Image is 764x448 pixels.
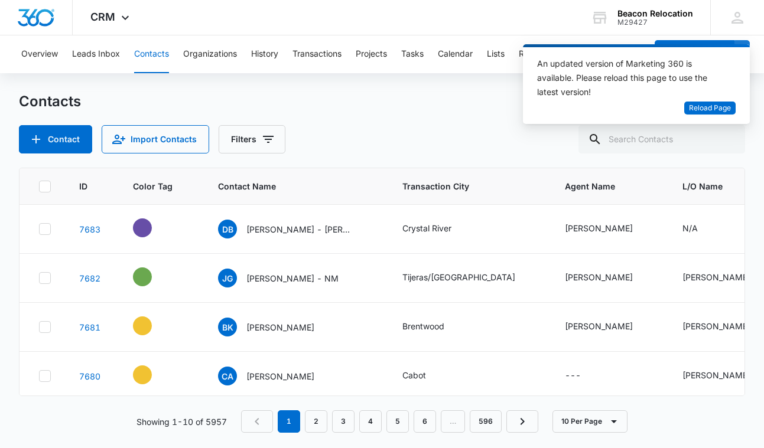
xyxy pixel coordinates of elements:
[79,224,100,234] a: Navigate to contact details page for David Bramblett - Crystal River, FL
[487,35,505,73] button: Lists
[402,271,515,283] div: Tijeras/[GEOGRAPHIC_DATA]
[218,367,336,385] div: Contact Name - Cory Anderson - Select to Edit Field
[519,35,549,73] button: Reports
[305,410,327,433] a: Page 2
[241,410,538,433] nav: Pagination
[565,180,654,192] span: Agent Name
[414,410,436,433] a: Page 6
[565,222,633,234] div: [PERSON_NAME]
[19,93,81,110] h1: Contacts
[292,35,342,73] button: Transactions
[402,320,466,334] div: Transaction City - Brentwood - Select to Edit Field
[386,410,409,433] a: Page 5
[565,320,654,334] div: Agent Name - Jared Hill - Select to Edit Field
[565,369,581,383] div: ---
[218,318,336,336] div: Contact Name - Bryant Kearney - Select to Edit Field
[136,416,227,428] p: Showing 1-10 of 5957
[246,223,353,236] p: [PERSON_NAME] - [PERSON_NAME][GEOGRAPHIC_DATA], [GEOGRAPHIC_DATA]
[684,102,736,115] button: Reload Page
[578,125,745,153] input: Search Contacts
[617,18,693,27] div: account id
[356,35,387,73] button: Projects
[565,369,602,383] div: Agent Name - - Select to Edit Field
[402,222,473,236] div: Transaction City - Crystal River - Select to Edit Field
[246,321,314,333] p: [PERSON_NAME]
[246,370,314,382] p: [PERSON_NAME]
[218,269,237,287] span: JG
[79,180,87,192] span: ID
[565,222,654,236] div: Agent Name - David Bramblett - Select to Edit Field
[682,320,750,332] div: [PERSON_NAME]
[134,35,169,73] button: Contacts
[278,410,300,433] em: 1
[682,222,698,234] div: N/A
[565,271,633,283] div: [PERSON_NAME]
[21,35,58,73] button: Overview
[401,35,424,73] button: Tasks
[402,222,451,234] div: Crystal River
[79,322,100,332] a: Navigate to contact details page for Bryant Kearney
[565,271,654,285] div: Agent Name - Lance Lewis - Select to Edit Field
[689,103,731,114] span: Reload Page
[133,365,173,384] div: - - Select to Edit Field
[470,410,502,433] a: Page 596
[563,35,595,73] button: Settings
[438,35,473,73] button: Calendar
[682,222,719,236] div: L/O Name - N/A - Select to Edit Field
[251,35,278,73] button: History
[359,410,382,433] a: Page 4
[218,180,357,192] span: Contact Name
[218,220,237,238] span: DB
[565,320,633,332] div: [PERSON_NAME]
[552,410,628,433] button: 10 Per Page
[402,369,426,381] div: Cabot
[218,318,237,336] span: BK
[90,11,115,23] span: CRM
[402,369,447,383] div: Transaction City - Cabot - Select to Edit Field
[402,320,444,332] div: Brentwood
[402,271,537,285] div: Transaction City - Tijeras/Albuquerque - Select to Edit Field
[72,35,120,73] button: Leads Inbox
[332,410,355,433] a: Page 3
[133,218,173,237] div: - - Select to Edit Field
[79,371,100,381] a: Navigate to contact details page for Cory Anderson
[218,367,237,385] span: CA
[682,271,750,283] div: [PERSON_NAME]
[219,125,285,153] button: Filters
[102,125,209,153] button: Import Contacts
[537,57,721,99] div: An updated version of Marketing 360 is available. Please reload this page to use the latest version!
[218,220,374,238] div: Contact Name - David Bramblett - Crystal River, FL - Select to Edit Field
[246,272,339,285] p: [PERSON_NAME] - NM
[133,267,173,286] div: - - Select to Edit Field
[617,9,693,18] div: account name
[218,269,360,287] div: Contact Name - John Greco - NM - Select to Edit Field
[402,180,537,192] span: Transaction City
[133,316,173,335] div: - - Select to Edit Field
[133,180,173,192] span: Color Tag
[506,410,538,433] a: Next Page
[19,125,92,153] button: Add Contact
[79,273,100,283] a: Navigate to contact details page for John Greco - NM
[655,40,734,68] button: Add Contact
[183,35,237,73] button: Organizations
[682,369,750,381] div: [PERSON_NAME]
